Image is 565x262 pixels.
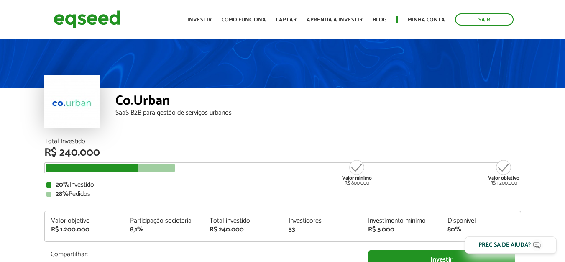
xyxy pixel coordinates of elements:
[51,226,118,233] div: R$ 1.200.000
[56,179,69,190] strong: 20%
[210,218,276,224] div: Total investido
[373,17,386,23] a: Blog
[455,13,514,26] a: Sair
[289,218,355,224] div: Investidores
[46,182,519,188] div: Investido
[368,226,435,233] div: R$ 5.000
[130,226,197,233] div: 8,1%
[115,94,521,110] div: Co.Urban
[307,17,363,23] a: Aprenda a investir
[54,8,120,31] img: EqSeed
[51,218,118,224] div: Valor objetivo
[210,226,276,233] div: R$ 240.000
[56,188,69,200] strong: 28%
[447,218,514,224] div: Disponível
[187,17,212,23] a: Investir
[408,17,445,23] a: Minha conta
[368,218,435,224] div: Investimento mínimo
[342,174,372,182] strong: Valor mínimo
[46,191,519,198] div: Pedidos
[276,17,297,23] a: Captar
[447,226,514,233] div: 80%
[44,138,521,145] div: Total Investido
[130,218,197,224] div: Participação societária
[488,159,519,186] div: R$ 1.200.000
[44,147,521,158] div: R$ 240.000
[341,159,373,186] div: R$ 800.000
[115,110,521,116] div: SaaS B2B para gestão de serviços urbanos
[289,226,355,233] div: 33
[488,174,519,182] strong: Valor objetivo
[222,17,266,23] a: Como funciona
[51,250,356,258] p: Compartilhar:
